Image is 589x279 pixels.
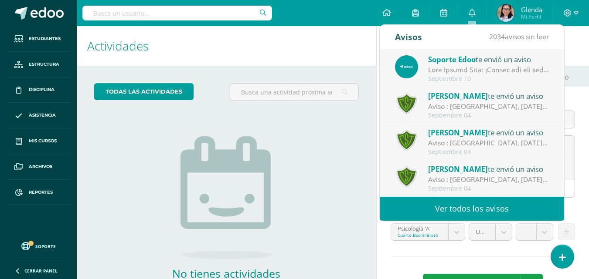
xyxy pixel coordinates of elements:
[377,66,424,87] a: Tarea
[428,128,488,138] span: [PERSON_NAME]
[395,128,418,151] img: 6f5ff69043559128dc4baf9e9c0f15a0.png
[10,240,66,252] a: Soporte
[87,26,366,66] h1: Actividades
[395,55,418,78] img: 544892825c0ef607e0100ea1c1606ec1.png
[428,65,549,75] div: Guía Rápida Edoo: ¡Conoce qué son los Bolsones o Divisiones de Nota!: En Edoo, buscamos que cada ...
[428,91,488,101] span: [PERSON_NAME]
[395,165,418,188] img: 6f5ff69043559128dc4baf9e9c0f15a0.png
[380,197,564,221] a: Ver todos los avisos
[395,25,422,49] div: Avisos
[7,180,70,205] a: Reportes
[398,224,442,232] div: Psicología 'A'
[29,61,59,68] span: Estructura
[29,112,56,119] span: Asistencia
[428,75,549,83] div: Septiembre 10
[428,163,549,175] div: te envió un aviso
[29,189,53,196] span: Reportes
[428,138,549,148] div: Aviso : Guatemala, 4 de septiembre de 2025. Estimados padres y madres de familia: Que el Señor le...
[428,185,549,192] div: Septiembre 04
[398,232,442,238] div: Cuarto Bachillerato
[7,77,70,103] a: Disciplina
[7,52,70,77] a: Estructura
[24,268,58,274] span: Cerrar panel
[521,5,542,14] span: Glenda
[428,54,476,64] span: Soporte Edoo
[428,90,549,101] div: te envió un aviso
[428,175,549,185] div: Aviso : Guatemala, 4 de septiembre de 2025. Estimados padres y madres de familia: Que el Señor le...
[180,136,272,259] img: no_activities.png
[395,92,418,115] img: 6f5ff69043559128dc4baf9e9c0f15a0.png
[428,101,549,111] div: Aviso : Guatemala, 4 de septiembre de 2025. Estimados padres y madres de familia: Que el Señor le...
[489,32,549,41] span: avisos sin leer
[521,13,542,20] span: Mi Perfil
[428,112,549,119] div: Septiembre 04
[428,164,488,174] span: [PERSON_NAME]
[35,243,56,249] span: Soporte
[29,138,57,145] span: Mis cursos
[230,84,358,101] input: Busca una actividad próxima aquí...
[7,128,70,154] a: Mis cursos
[428,148,549,156] div: Septiembre 04
[7,26,70,52] a: Estudiantes
[82,6,272,20] input: Busca un usuario...
[497,4,514,22] img: 5d5c7256a6ea13b5803cc8f5ccb28a18.png
[7,154,70,180] a: Archivos
[94,83,194,100] a: todas las Actividades
[469,224,512,240] a: Unidad 4
[29,35,61,42] span: Estudiantes
[476,224,489,240] span: Unidad 4
[489,32,505,41] span: 2034
[428,127,549,138] div: te envió un aviso
[391,224,465,240] a: Psicología 'A'Cuarto Bachillerato
[29,163,52,170] span: Archivos
[428,54,549,65] div: te envió un aviso
[29,86,54,93] span: Disciplina
[7,103,70,128] a: Asistencia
